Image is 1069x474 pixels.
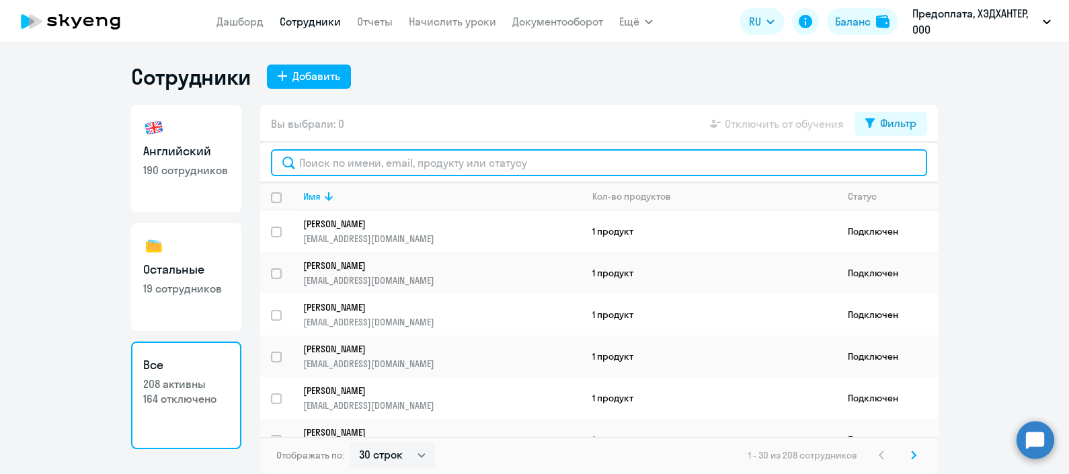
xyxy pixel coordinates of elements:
button: Добавить [267,65,351,89]
a: Начислить уроки [409,15,496,28]
p: [EMAIL_ADDRESS][DOMAIN_NAME] [303,399,581,411]
td: 1 продукт [582,210,837,252]
td: Подключен [837,335,938,377]
div: Кол-во продуктов [592,190,671,202]
button: Балансbalance [827,8,898,35]
td: Подключен [837,252,938,294]
div: Баланс [835,13,871,30]
h1: Сотрудники [131,63,251,90]
p: [PERSON_NAME] [303,426,563,438]
span: RU [749,13,761,30]
h3: Остальные [143,261,229,278]
p: [EMAIL_ADDRESS][DOMAIN_NAME] [303,274,581,286]
td: Подключен [837,210,938,252]
button: Фильтр [855,112,927,136]
td: 1 продукт [582,294,837,335]
a: [PERSON_NAME][EMAIL_ADDRESS][DOMAIN_NAME] [303,260,581,286]
td: 1 продукт [582,377,837,419]
td: Подключен [837,419,938,461]
td: 1 продукт [582,335,837,377]
div: Имя [303,190,321,202]
a: [PERSON_NAME][EMAIL_ADDRESS][DOMAIN_NAME] [303,426,581,453]
p: 19 сотрудников [143,281,229,296]
div: Имя [303,190,581,202]
img: balance [876,15,889,28]
a: [PERSON_NAME][EMAIL_ADDRESS][DOMAIN_NAME] [303,385,581,411]
p: Предоплата, ХЭДХАНТЕР, ООО [912,5,1037,38]
div: Статус [848,190,937,202]
img: english [143,117,165,139]
p: [EMAIL_ADDRESS][DOMAIN_NAME] [303,316,581,328]
span: Вы выбрали: 0 [271,116,344,132]
a: Отчеты [357,15,393,28]
p: [PERSON_NAME] [303,385,563,397]
p: 164 отключено [143,391,229,406]
div: Фильтр [880,115,916,131]
h3: Все [143,356,229,374]
span: Ещё [619,13,639,30]
button: Ещё [619,8,653,35]
p: [PERSON_NAME] [303,218,563,230]
p: 208 активны [143,377,229,391]
p: [EMAIL_ADDRESS][DOMAIN_NAME] [303,233,581,245]
div: Статус [848,190,877,202]
div: Добавить [292,68,340,84]
td: Подключен [837,294,938,335]
button: Предоплата, ХЭДХАНТЕР, ООО [906,5,1058,38]
td: 1 продукт [582,252,837,294]
a: [PERSON_NAME][EMAIL_ADDRESS][DOMAIN_NAME] [303,218,581,245]
span: 1 - 30 из 208 сотрудников [748,449,857,461]
button: RU [740,8,784,35]
p: [PERSON_NAME] [303,301,563,313]
h3: Английский [143,143,229,160]
div: Кол-во продуктов [592,190,836,202]
a: Остальные19 сотрудников [131,223,241,331]
td: 1 продукт [582,419,837,461]
a: Все208 активны164 отключено [131,342,241,449]
a: Английский190 сотрудников [131,105,241,212]
p: [EMAIL_ADDRESS][DOMAIN_NAME] [303,358,581,370]
a: [PERSON_NAME][EMAIL_ADDRESS][DOMAIN_NAME] [303,301,581,328]
p: 190 сотрудников [143,163,229,177]
td: Подключен [837,377,938,419]
a: Дашборд [216,15,264,28]
p: [PERSON_NAME] [303,343,563,355]
img: others [143,235,165,257]
a: [PERSON_NAME][EMAIL_ADDRESS][DOMAIN_NAME] [303,343,581,370]
span: Отображать по: [276,449,344,461]
a: Документооборот [512,15,603,28]
a: Сотрудники [280,15,341,28]
p: [PERSON_NAME] [303,260,563,272]
input: Поиск по имени, email, продукту или статусу [271,149,927,176]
